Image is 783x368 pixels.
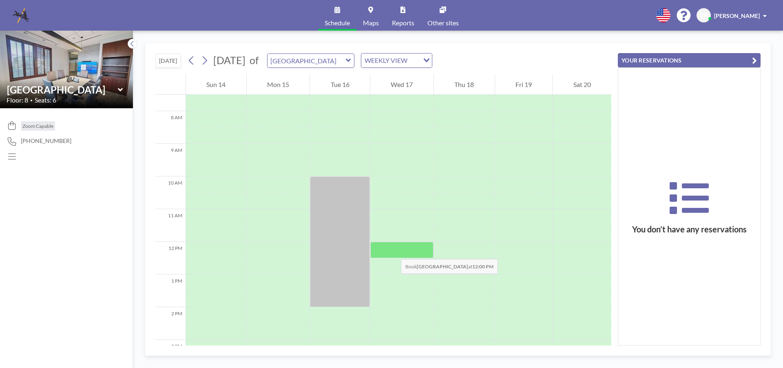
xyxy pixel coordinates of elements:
[714,12,760,19] span: [PERSON_NAME]
[325,20,350,26] span: Schedule
[30,98,33,103] span: •
[392,20,414,26] span: Reports
[401,259,498,274] span: Book at
[363,55,409,66] span: WEEKLY VIEW
[155,144,186,176] div: 9 AM
[472,263,493,270] b: 12:00 PM
[7,96,28,104] span: Floor: 8
[155,111,186,144] div: 8 AM
[155,209,186,242] div: 11 AM
[553,74,611,95] div: Sat 20
[186,74,246,95] div: Sun 14
[410,55,418,66] input: Search for option
[247,74,310,95] div: Mon 15
[417,263,468,270] b: [GEOGRAPHIC_DATA]
[155,242,186,274] div: 12 PM
[7,84,118,96] input: Buckhead Room
[310,74,370,95] div: Tue 16
[427,20,459,26] span: Other sites
[700,12,708,19] span: BB
[155,176,186,209] div: 10 AM
[250,54,259,67] span: of
[13,7,29,24] img: organization-logo
[155,274,186,307] div: 1 PM
[363,20,379,26] span: Maps
[155,54,181,68] button: [DATE]
[495,74,553,95] div: Fri 19
[213,54,246,66] span: [DATE]
[370,74,434,95] div: Wed 17
[22,123,53,129] span: Zoom Capable
[434,74,495,95] div: Thu 18
[361,54,432,67] div: Search for option
[268,54,346,67] input: Buckhead Room
[155,78,186,111] div: 7 AM
[618,224,760,234] h3: You don’t have any reservations
[155,307,186,340] div: 2 PM
[21,137,71,145] span: [PHONE_NUMBER]
[618,53,761,67] button: YOUR RESERVATIONS
[35,96,56,104] span: Seats: 6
